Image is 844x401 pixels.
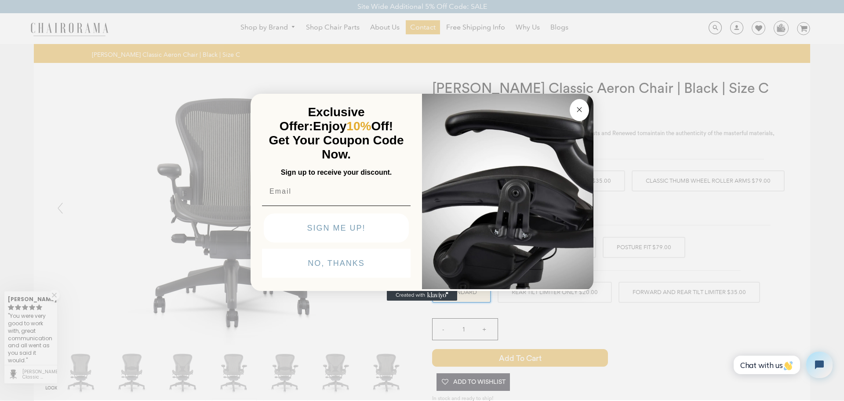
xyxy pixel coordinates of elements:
[280,105,365,133] span: Exclusive Offer:
[724,344,840,386] iframe: Tidio Chat
[262,206,411,206] img: underline
[262,183,411,200] input: Email
[313,119,393,133] span: Enjoy Off!
[422,92,593,289] img: 92d77583-a095-41f6-84e7-858462e0427a.jpeg
[269,133,404,161] span: Get Your Coupon Code Now.
[387,290,457,301] a: Created with Klaviyo - opens in a new tab
[570,99,589,121] button: Close dialog
[264,213,409,243] button: SIGN ME UP!
[281,169,392,176] span: Sign up to receive your discount.
[262,249,411,278] button: NO, THANKS
[346,119,371,133] span: 10%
